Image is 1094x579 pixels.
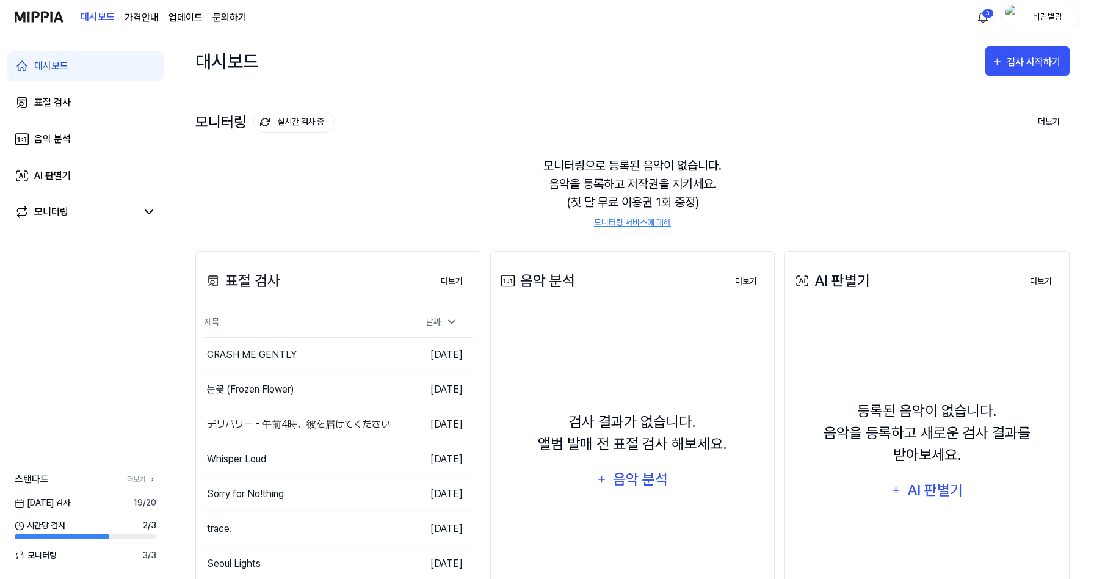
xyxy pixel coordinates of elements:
[982,9,994,18] div: 3
[792,400,1062,466] div: 등록된 음악이 없습니다. 음악을 등록하고 새로운 검사 결과를 받아보세요.
[15,549,57,562] span: 모니터링
[15,205,137,219] a: 모니터링
[127,474,156,485] a: 더보기
[143,519,156,532] span: 2 / 3
[405,442,473,476] td: [DATE]
[212,10,247,25] a: 문의하기
[1024,10,1071,23] div: 바람별랑
[15,497,70,509] span: [DATE] 검사
[973,7,993,27] button: 알림3
[421,312,463,332] div: 날짜
[207,487,284,501] div: Sorry for No!thing
[207,417,390,432] div: デリバリー - 午前4時、彼を届けてください
[133,497,156,509] span: 19 / 20
[589,465,676,494] button: 음악 분석
[203,308,405,337] th: 제목
[207,556,261,571] div: Seoul Lights
[15,472,49,487] span: 스탠다드
[34,169,71,183] div: AI 판별기
[34,59,68,73] div: 대시보드
[168,10,203,25] a: 업데이트
[905,479,964,502] div: AI 판별기
[195,112,335,133] div: 모니터링
[142,549,156,562] span: 3 / 3
[1007,54,1063,70] div: 검사 시작하기
[498,270,575,292] div: 음악 분석
[431,268,473,294] a: 더보기
[207,522,232,536] div: trace.
[81,1,115,34] a: 대시보드
[195,142,1070,244] div: 모니터링으로 등록된 음악이 없습니다. 음악을 등록하고 저작권을 지키세요. (첫 달 무료 이용권 1회 증정)
[253,112,335,133] button: 실시간 검사 중
[594,216,671,229] a: 모니터링 서비스에 대해
[207,382,294,397] div: 눈꽃 (Frozen Flower)
[203,270,280,292] div: 표절 검사
[725,269,767,294] button: 더보기
[125,10,159,25] button: 가격안내
[260,117,270,127] img: monitoring Icon
[611,468,669,491] div: 음악 분석
[1020,268,1062,294] a: 더보기
[207,348,297,362] div: CRASH ME GENTLY
[405,511,473,546] td: [DATE]
[7,88,164,117] a: 표절 검사
[1028,109,1070,135] button: 더보기
[195,46,259,76] div: 대시보드
[405,337,473,372] td: [DATE]
[34,95,71,110] div: 표절 검사
[538,411,727,455] div: 검사 결과가 없습니다. 앨범 발매 전 표절 검사 해보세요.
[15,519,65,532] span: 시간당 검사
[7,125,164,154] a: 음악 분석
[34,132,71,147] div: 음악 분석
[7,51,164,81] a: 대시보드
[405,476,473,511] td: [DATE]
[405,407,473,442] td: [DATE]
[431,269,473,294] button: 더보기
[725,268,767,294] a: 더보기
[1020,269,1062,294] button: 더보기
[883,476,971,505] button: AI 판별기
[34,205,68,219] div: 모니터링
[1005,5,1020,29] img: profile
[985,46,1070,76] button: 검사 시작하기
[7,161,164,191] a: AI 판별기
[405,372,473,407] td: [DATE]
[976,10,990,24] img: 알림
[1001,7,1079,27] button: profile바람별랑
[792,270,870,292] div: AI 판별기
[207,452,266,467] div: Whisper Loud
